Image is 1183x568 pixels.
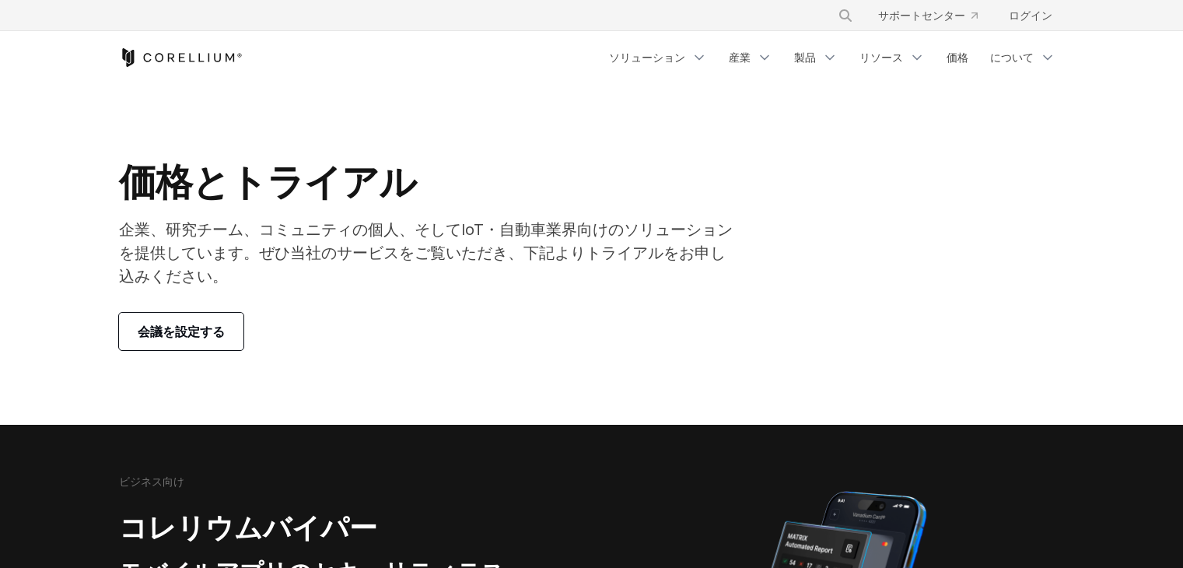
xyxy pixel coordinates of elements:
[990,51,1034,64] font: について
[119,48,243,67] a: コレリウムホーム
[819,2,1065,30] div: ナビゲーションメニュー
[119,159,416,205] font: 価格とトライアル
[947,51,968,64] font: 価格
[609,51,685,64] font: ソリューション
[831,2,859,30] button: 検索
[119,510,377,545] font: コレリウムバイパー
[878,9,965,22] font: サポートセンター
[119,475,184,488] font: ビジネス向け
[794,51,816,64] font: 製品
[1009,9,1052,22] font: ログイン
[119,220,733,286] font: 企業、研究チーム、コミュニティの個人、そしてIoT・自動車業界向けのソリューションを提供しています。ぜひ当社のサービスをご覧いただき、下記よりトライアルをお申し込みください。
[119,313,243,350] a: 会議を設定する
[138,324,225,339] font: 会議を設定する
[600,44,1065,72] div: ナビゲーションメニュー
[729,51,751,64] font: 産業
[859,51,903,64] font: リソース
